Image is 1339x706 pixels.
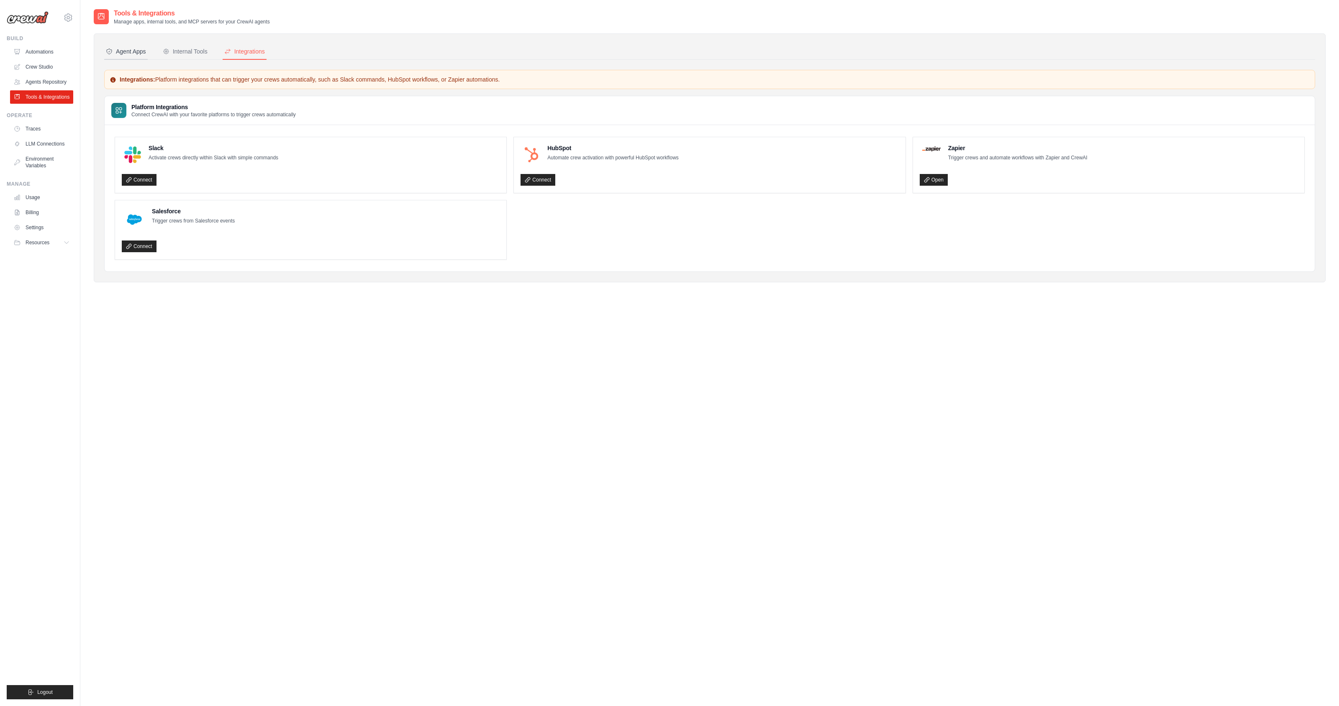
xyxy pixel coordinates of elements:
[110,75,1310,84] p: Platform integrations that can trigger your crews automatically, such as Slack commands, HubSpot ...
[547,154,678,162] p: Automate crew activation with powerful HubSpot workflows
[948,154,1088,162] p: Trigger crews and automate workflows with Zapier and CrewAI
[104,44,148,60] button: Agent Apps
[521,174,555,186] a: Connect
[10,137,73,151] a: LLM Connections
[10,206,73,219] a: Billing
[10,60,73,74] a: Crew Studio
[10,45,73,59] a: Automations
[948,144,1088,152] h4: Zapier
[161,44,209,60] button: Internal Tools
[114,18,270,25] p: Manage apps, internal tools, and MCP servers for your CrewAI agents
[120,76,155,83] strong: Integrations:
[10,75,73,89] a: Agents Repository
[223,44,267,60] button: Integrations
[922,146,941,151] img: Zapier Logo
[114,8,270,18] h2: Tools & Integrations
[152,207,235,215] h4: Salesforce
[7,11,49,24] img: Logo
[26,239,49,246] span: Resources
[547,144,678,152] h4: HubSpot
[131,103,296,111] h3: Platform Integrations
[10,122,73,136] a: Traces
[122,240,156,252] a: Connect
[37,689,53,696] span: Logout
[152,217,235,225] p: Trigger crews from Salesforce events
[7,685,73,699] button: Logout
[7,181,73,187] div: Manage
[523,146,540,163] img: HubSpot Logo
[149,154,278,162] p: Activate crews directly within Slack with simple commands
[224,47,265,56] div: Integrations
[124,210,144,230] img: Salesforce Logo
[10,152,73,172] a: Environment Variables
[10,90,73,104] a: Tools & Integrations
[7,112,73,119] div: Operate
[10,221,73,234] a: Settings
[106,47,146,56] div: Agent Apps
[122,174,156,186] a: Connect
[124,146,141,163] img: Slack Logo
[163,47,208,56] div: Internal Tools
[149,144,278,152] h4: Slack
[10,191,73,204] a: Usage
[7,35,73,42] div: Build
[920,174,948,186] a: Open
[131,111,296,118] p: Connect CrewAI with your favorite platforms to trigger crews automatically
[10,236,73,249] button: Resources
